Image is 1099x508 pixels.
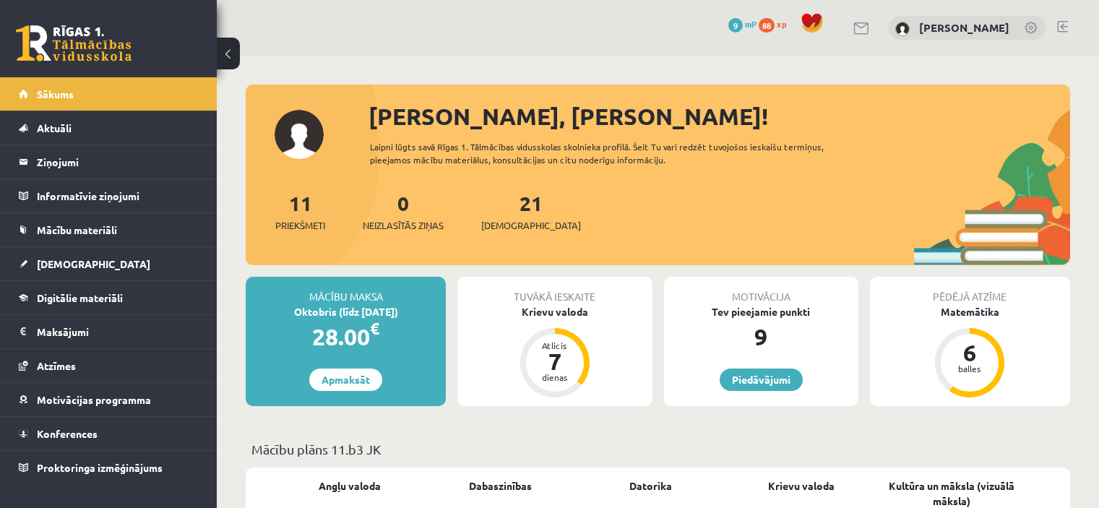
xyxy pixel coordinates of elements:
[37,223,117,236] span: Mācību materiāli
[457,277,652,304] div: Tuvākā ieskaite
[629,478,672,494] a: Datorika
[309,369,382,391] a: Apmaksāt
[19,111,199,145] a: Aktuāli
[895,22,910,36] img: Kristīne Saulīte
[481,218,581,233] span: [DEMOGRAPHIC_DATA]
[251,439,1064,459] p: Mācību plāns 11.b3 JK
[870,304,1070,319] div: Matemātika
[948,341,991,364] div: 6
[363,218,444,233] span: Neizlasītās ziņas
[19,145,199,178] a: Ziņojumi
[37,145,199,178] legend: Ziņojumi
[728,18,757,30] a: 9 mP
[759,18,775,33] span: 88
[246,319,446,354] div: 28.00
[720,369,803,391] a: Piedāvājumi
[37,87,74,100] span: Sākums
[37,121,72,134] span: Aktuāli
[457,304,652,319] div: Krievu valoda
[777,18,786,30] span: xp
[37,359,76,372] span: Atzīmes
[19,315,199,348] a: Maksājumi
[37,179,199,212] legend: Informatīvie ziņojumi
[370,318,379,339] span: €
[370,140,865,166] div: Laipni lūgts savā Rīgas 1. Tālmācības vidusskolas skolnieka profilā. Šeit Tu vari redzēt tuvojošo...
[664,304,858,319] div: Tev pieejamie punkti
[19,281,199,314] a: Digitālie materiāli
[919,20,1009,35] a: [PERSON_NAME]
[37,257,150,270] span: [DEMOGRAPHIC_DATA]
[533,350,577,373] div: 7
[759,18,793,30] a: 88 xp
[19,247,199,280] a: [DEMOGRAPHIC_DATA]
[469,478,532,494] a: Dabaszinības
[948,364,991,373] div: balles
[664,319,858,354] div: 9
[37,427,98,440] span: Konferences
[728,18,743,33] span: 9
[246,277,446,304] div: Mācību maksa
[19,77,199,111] a: Sākums
[16,25,132,61] a: Rīgas 1. Tālmācības vidusskola
[19,417,199,450] a: Konferences
[19,451,199,484] a: Proktoringa izmēģinājums
[870,277,1070,304] div: Pēdējā atzīme
[37,461,163,474] span: Proktoringa izmēģinājums
[745,18,757,30] span: mP
[533,341,577,350] div: Atlicis
[481,190,581,233] a: 21[DEMOGRAPHIC_DATA]
[19,383,199,416] a: Motivācijas programma
[19,213,199,246] a: Mācību materiāli
[319,478,381,494] a: Angļu valoda
[768,478,835,494] a: Krievu valoda
[19,179,199,212] a: Informatīvie ziņojumi
[369,99,1070,134] div: [PERSON_NAME], [PERSON_NAME]!
[19,349,199,382] a: Atzīmes
[533,373,577,382] div: dienas
[246,304,446,319] div: Oktobris (līdz [DATE])
[37,291,123,304] span: Digitālie materiāli
[870,304,1070,400] a: Matemātika 6 balles
[275,218,325,233] span: Priekšmeti
[363,190,444,233] a: 0Neizlasītās ziņas
[37,315,199,348] legend: Maksājumi
[37,393,151,406] span: Motivācijas programma
[275,190,325,233] a: 11Priekšmeti
[457,304,652,400] a: Krievu valoda Atlicis 7 dienas
[664,277,858,304] div: Motivācija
